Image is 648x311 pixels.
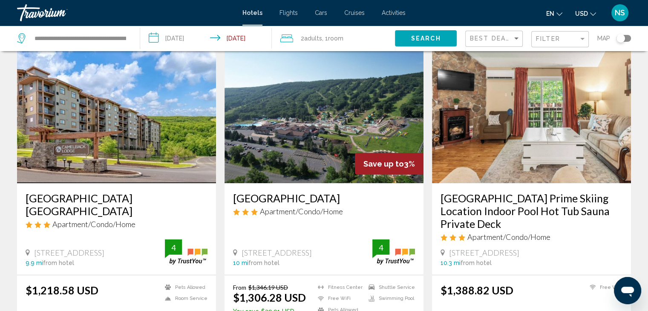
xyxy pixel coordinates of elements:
[17,47,216,183] img: Hotel image
[344,9,365,16] a: Cruises
[248,284,288,291] del: $1,346.19 USD
[411,35,441,42] span: Search
[597,32,610,44] span: Map
[441,232,622,242] div: 3 star Apartment
[432,47,631,183] img: Hotel image
[233,259,248,266] span: 10 mi
[470,35,520,43] mat-select: Sort by
[161,284,207,291] li: Pets Allowed
[328,35,343,42] span: Room
[546,7,562,20] button: Change language
[614,277,641,304] iframe: Button to launch messaging window
[279,9,298,16] a: Flights
[531,31,589,48] button: Filter
[26,259,43,266] span: 9.9 mi
[161,295,207,302] li: Room Service
[248,259,279,266] span: from hotel
[242,248,312,257] span: [STREET_ADDRESS]
[441,192,622,230] a: [GEOGRAPHIC_DATA] Prime Skiing Location Indoor Pool Hot Tub Sauna Private Deck
[372,242,389,253] div: 4
[225,47,423,183] img: Hotel image
[355,153,423,175] div: 3%
[363,159,404,168] span: Save up to
[233,284,246,291] span: From
[26,192,207,217] a: [GEOGRAPHIC_DATA] [GEOGRAPHIC_DATA]
[575,7,596,20] button: Change currency
[470,35,515,42] span: Best Deals
[322,32,343,44] span: , 1
[34,248,104,257] span: [STREET_ADDRESS]
[372,239,415,265] img: trustyou-badge.svg
[382,9,406,16] a: Activities
[441,259,461,266] span: 10.3 mi
[26,284,98,297] ins: $1,218.58 USD
[536,35,560,42] span: Filter
[395,30,457,46] button: Search
[449,248,519,257] span: [STREET_ADDRESS]
[314,284,364,291] li: Fitness Center
[301,32,322,44] span: 2
[233,192,415,204] a: [GEOGRAPHIC_DATA]
[615,9,625,17] span: NS
[441,284,513,297] ins: $1,388.82 USD
[575,10,588,17] span: USD
[26,219,207,229] div: 3 star Apartment
[165,239,207,265] img: trustyou-badge.svg
[315,9,327,16] a: Cars
[304,35,322,42] span: Adults
[610,35,631,42] button: Toggle map
[52,219,135,229] span: Apartment/Condo/Home
[242,9,262,16] a: Hotels
[364,284,415,291] li: Shuttle Service
[461,259,492,266] span: from hotel
[43,259,74,266] span: from hotel
[165,242,182,253] div: 4
[314,295,364,302] li: Free WiFi
[272,26,395,51] button: Travelers: 2 adults, 0 children
[609,4,631,22] button: User Menu
[467,232,550,242] span: Apartment/Condo/Home
[546,10,554,17] span: en
[260,207,343,216] span: Apartment/Condo/Home
[585,284,622,291] li: Free WiFi
[233,207,415,216] div: 3 star Apartment
[364,295,415,302] li: Swimming Pool
[140,26,272,51] button: Check-in date: Sep 5, 2025 Check-out date: Sep 12, 2025
[233,291,306,304] ins: $1,306.28 USD
[17,4,234,21] a: Travorium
